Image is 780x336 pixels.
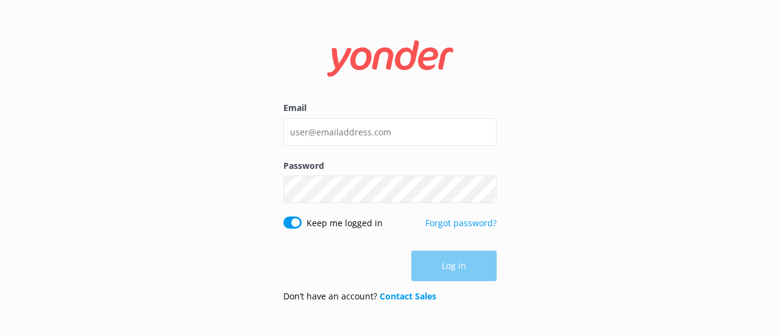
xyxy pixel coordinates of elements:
button: Show password [472,177,497,202]
label: Password [283,159,497,173]
input: user@emailaddress.com [283,118,497,146]
a: Contact Sales [380,290,436,302]
a: Forgot password? [425,217,497,229]
label: Keep me logged in [307,216,383,230]
label: Email [283,101,497,115]
p: Don’t have an account? [283,290,436,303]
